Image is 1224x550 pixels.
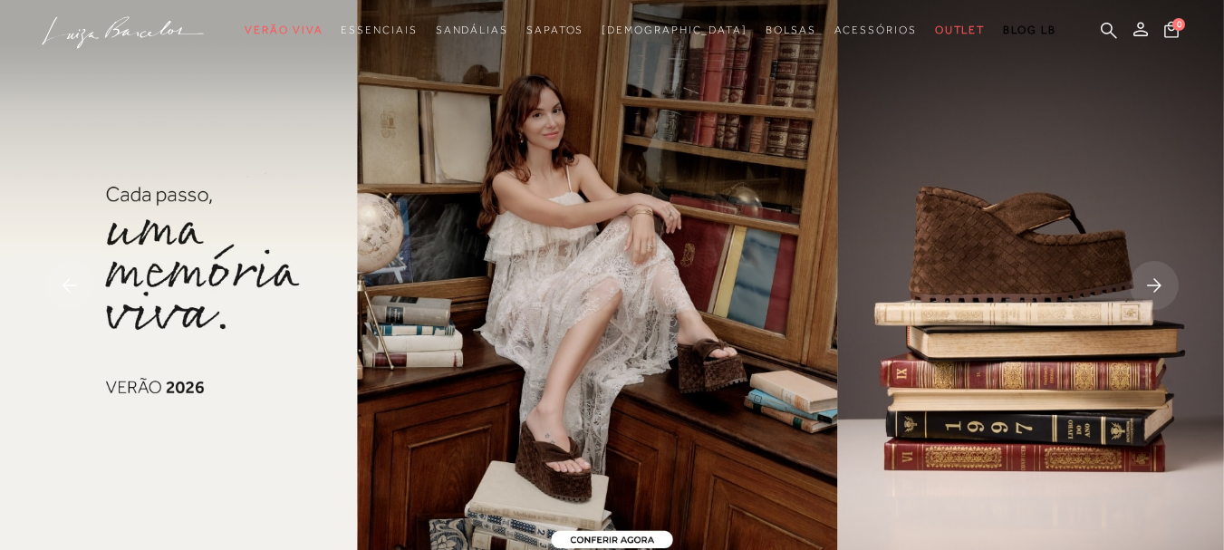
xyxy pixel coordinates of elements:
[1159,20,1184,44] button: 0
[245,14,323,47] a: noSubCategoriesText
[341,14,417,47] a: noSubCategoriesText
[602,14,747,47] a: noSubCategoriesText
[526,24,583,36] span: Sapatos
[436,14,508,47] a: noSubCategoriesText
[935,14,986,47] a: noSubCategoriesText
[834,14,917,47] a: noSubCategoriesText
[602,24,747,36] span: [DEMOGRAPHIC_DATA]
[1172,18,1185,31] span: 0
[1003,24,1055,36] span: BLOG LB
[834,24,917,36] span: Acessórios
[1003,14,1055,47] a: BLOG LB
[245,24,323,36] span: Verão Viva
[935,24,986,36] span: Outlet
[526,14,583,47] a: noSubCategoriesText
[766,24,816,36] span: Bolsas
[766,14,816,47] a: noSubCategoriesText
[341,24,417,36] span: Essenciais
[436,24,508,36] span: Sandálias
